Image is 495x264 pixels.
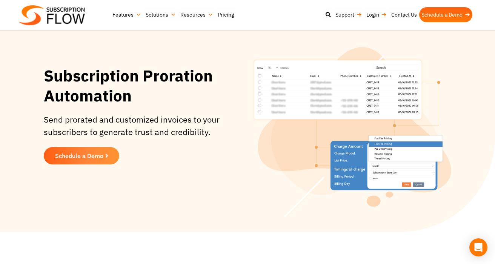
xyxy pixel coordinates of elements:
[389,7,419,22] a: Contact Us
[251,47,451,217] img: proration
[364,7,389,22] a: Login
[110,7,143,22] a: Features
[19,5,85,25] img: Subscriptionflow
[44,66,244,106] h1: Subscription Proration Automation
[178,7,215,22] a: Resources
[419,7,472,22] a: Schedule a Demo
[333,7,364,22] a: Support
[469,238,487,256] div: Open Intercom Messenger
[143,7,178,22] a: Solutions
[215,7,236,22] a: Pricing
[44,147,119,164] a: Schedule a Demo
[55,153,103,159] span: Schedule a Demo
[44,113,244,138] p: Send prorated and customized invoices to your subscribers to generate trust and credibility.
